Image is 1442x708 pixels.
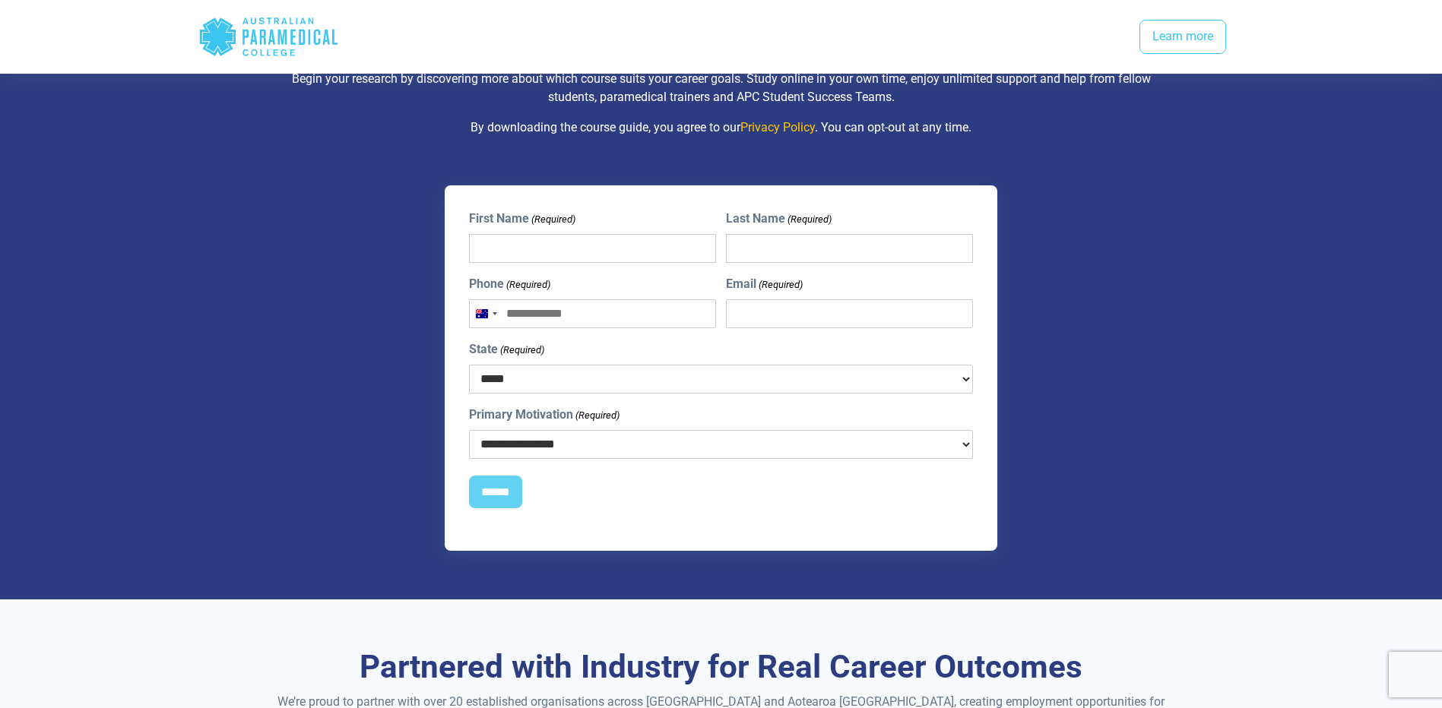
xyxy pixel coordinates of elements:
[469,340,544,359] label: State
[198,12,339,62] div: Australian Paramedical College
[574,408,620,423] span: (Required)
[787,212,832,227] span: (Required)
[469,275,550,293] label: Phone
[277,70,1166,106] p: Begin your research by discovering more about which course suits your career goals. Study online ...
[277,119,1166,137] p: By downloading the course guide, you agree to our . You can opt-out at any time.
[530,212,575,227] span: (Required)
[469,210,575,228] label: First Name
[740,120,815,134] a: Privacy Policy
[758,277,803,292] span: (Required)
[1139,20,1226,55] a: Learn more
[470,300,502,327] button: Selected country
[277,648,1166,687] h3: Partnered with Industry for Real Career Outcomes
[469,406,620,424] label: Primary Motivation
[505,277,550,292] span: (Required)
[499,343,544,358] span: (Required)
[726,275,803,293] label: Email
[726,210,832,228] label: Last Name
